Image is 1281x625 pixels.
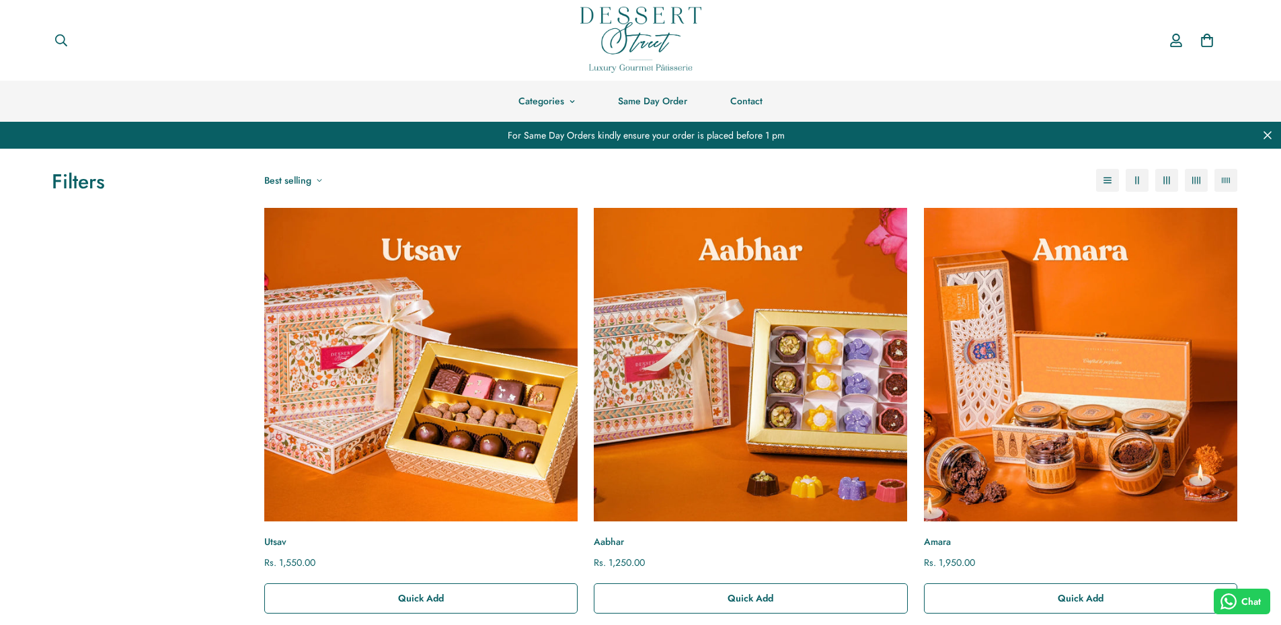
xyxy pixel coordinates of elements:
[1155,169,1178,192] button: 3-column
[264,535,578,549] a: Utsav
[52,169,237,194] h3: Filters
[580,7,701,73] img: Dessert Street
[924,556,975,569] span: Rs. 1,950.00
[264,583,578,614] button: Quick Add
[594,583,907,614] button: Quick Add
[497,81,596,122] a: Categories
[594,208,907,521] a: Aabhar
[924,535,1237,549] a: Amara
[1126,169,1149,192] button: 2-column
[264,174,311,188] span: Best selling
[1214,589,1271,614] button: Chat
[924,583,1237,614] button: Quick Add
[709,81,784,122] a: Contact
[594,556,645,569] span: Rs. 1,250.00
[44,26,79,55] button: Search
[398,591,444,605] span: Quick Add
[264,208,578,521] a: Utsav
[924,208,1237,521] a: Amara
[1096,169,1119,192] button: 1-column
[1058,591,1103,605] span: Quick Add
[1192,25,1222,56] a: 0
[1214,169,1237,192] button: 5-column
[1241,595,1261,609] span: Chat
[728,591,773,605] span: Quick Add
[264,556,315,569] span: Rs. 1,550.00
[10,122,1271,149] div: For Same Day Orders kindly ensure your order is placed before 1 pm
[596,81,709,122] a: Same Day Order
[1185,169,1208,192] button: 4-column
[1161,21,1192,60] a: Account
[594,535,907,549] a: Aabhar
